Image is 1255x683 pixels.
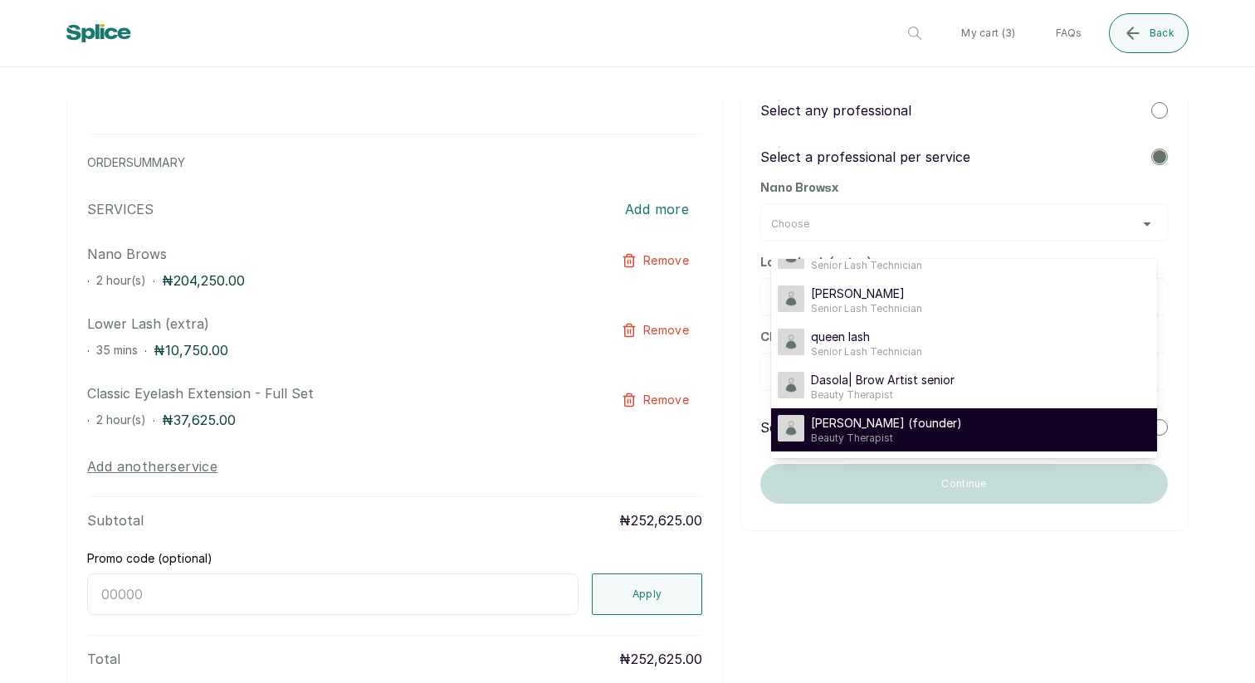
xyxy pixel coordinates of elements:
button: Remove [608,383,702,417]
span: Remove [643,322,689,339]
button: FAQs [1043,13,1096,53]
img: staff image [778,329,804,355]
span: Back [1150,27,1174,40]
span: 35 mins [96,343,138,357]
p: Select a professional per service [760,147,970,167]
button: Back [1109,13,1189,53]
label: Promo code (optional) [87,550,212,567]
img: staff image [778,415,804,442]
span: Remove [643,252,689,269]
p: Select professional that can do all services [760,417,1037,437]
h2: Nano Brows x [760,180,1168,197]
p: Select any professional [760,100,911,120]
p: ₦252,625.00 [619,510,702,530]
p: Classic Eyelash Extension - Full Set [87,383,579,403]
span: Beauty Therapist [811,432,962,445]
span: Beauty Therapist [811,388,955,402]
span: 2 hour(s) [96,273,146,287]
p: Nano Brows [87,244,579,264]
p: Subtotal [87,510,144,530]
span: Senior Lash Technician [811,302,922,315]
img: staff image [778,372,804,398]
input: 00000 [87,573,579,615]
p: ORDER SUMMARY [87,154,702,171]
p: ₦204,250.00 [162,271,245,290]
p: ₦37,625.00 [162,410,236,430]
button: Remove [608,314,702,347]
span: Choose [771,217,809,231]
span: 2 hour(s) [96,412,146,427]
p: ₦10,750.00 [154,340,228,360]
span: Senior Lash Technician [811,345,922,359]
h2: Classic Eyelash Extension - Full Set x [760,329,1168,346]
button: Apply [592,573,703,615]
ul: Choose [771,259,1157,458]
span: [PERSON_NAME] [811,285,922,302]
p: ₦252,625.00 [619,649,702,669]
div: · · [87,410,579,430]
button: Remove [608,244,702,277]
div: · · [87,340,579,360]
img: staff image [778,285,804,312]
p: SERVICES [87,199,154,219]
button: Continue [760,464,1168,504]
button: Choose [771,217,1157,231]
p: Lower Lash (extra) [87,314,579,334]
h2: Lower Lash (extra) x [760,255,1168,271]
span: [PERSON_NAME] (founder) [811,415,962,432]
span: Remove [643,392,689,408]
span: Senior Lash Technician [811,259,922,272]
button: My cart (3) [948,13,1028,53]
p: Total [87,649,120,669]
button: Add more [612,191,702,227]
span: Dasola| Brow Artist senior [811,372,955,388]
button: Add anotherservice [87,456,217,476]
span: queen lash [811,329,922,345]
div: · · [87,271,579,290]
